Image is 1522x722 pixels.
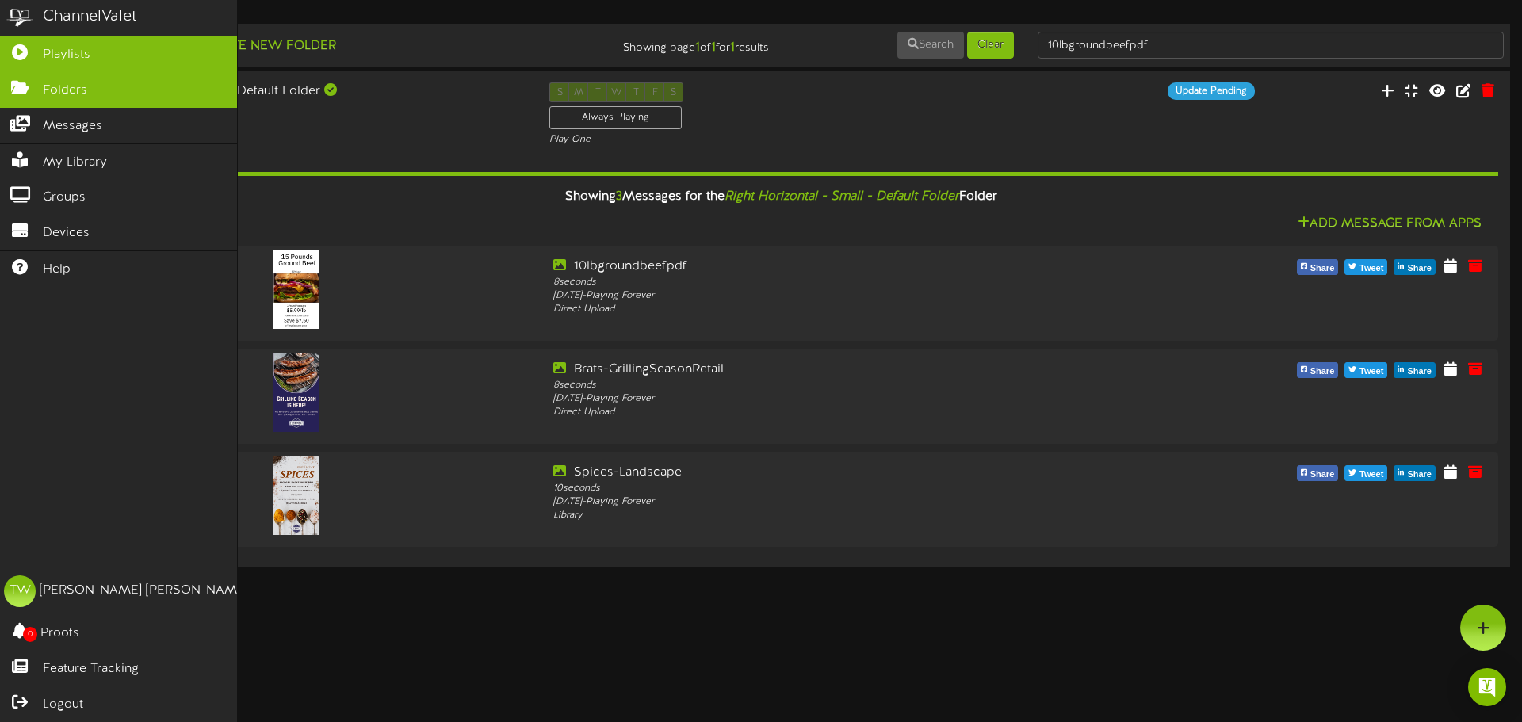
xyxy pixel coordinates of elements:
span: Tweet [1356,466,1386,483]
div: TW [4,575,36,607]
button: Share [1394,362,1436,378]
div: [DATE] - Playing Forever [553,289,1127,303]
div: Direct Upload [553,406,1127,419]
img: 6a9d1880-7c45-46ce-9a11-78a3e503339d.png [273,250,319,329]
span: 0 [23,627,37,642]
button: Tweet [1344,465,1387,481]
div: Spices-Landscape [553,464,1127,482]
span: Share [1307,363,1338,380]
div: Right Horizontal - Small - Default Folder [63,82,526,101]
button: Share [1394,465,1436,481]
button: Share [1297,465,1339,481]
span: Share [1404,260,1435,277]
div: ChannelValet [43,6,137,29]
button: Create New Folder [183,36,341,56]
strong: 1 [730,40,735,55]
div: 10lbgroundbeefpdf [553,258,1127,276]
span: Playlists [43,46,90,64]
button: Tweet [1344,362,1387,378]
div: 8 seconds [553,276,1127,289]
span: Proofs [40,625,79,643]
div: [PERSON_NAME] [PERSON_NAME] [40,582,248,600]
span: Messages [43,117,102,136]
button: Add Message From Apps [1293,214,1486,234]
div: 8 seconds [553,379,1127,392]
div: Showing page of for results [536,30,781,57]
div: Update Pending [1168,82,1255,100]
img: 2e58e5c9-7027-4e81-8271-550b3060df39.png [273,456,319,535]
div: [DATE] - Playing Forever [553,495,1127,509]
span: Share [1307,260,1338,277]
div: Eden Meat - Horizontal Right ( 16:9 ) [63,101,526,114]
i: Right Horizontal - Small - Default Folder [725,189,959,204]
span: Help [43,261,71,279]
button: Search [897,32,964,59]
button: Tweet [1344,259,1387,275]
span: Share [1404,363,1435,380]
span: Share [1307,466,1338,483]
button: Clear [967,32,1014,59]
div: Showing Messages for the Folder [52,180,1510,214]
button: Share [1394,259,1436,275]
div: 10 seconds [553,482,1127,495]
div: Direct Upload [553,303,1127,316]
span: Groups [43,189,86,207]
div: Open Intercom Messenger [1468,668,1506,706]
div: Always Playing [549,106,682,129]
span: My Library [43,154,107,172]
span: Feature Tracking [43,660,139,678]
span: Folders [43,82,87,100]
div: [DATE] - Playing Forever [553,392,1127,406]
span: Logout [43,696,83,714]
span: Tweet [1356,363,1386,380]
button: Share [1297,362,1339,378]
strong: 1 [695,40,700,55]
strong: 1 [711,40,716,55]
button: Share [1297,259,1339,275]
span: Tweet [1356,260,1386,277]
input: -- Search Folders by Name -- [1038,32,1504,59]
span: Share [1404,466,1435,483]
div: Play One [549,133,1011,147]
div: Brats-GrillingSeasonRetail [553,361,1127,379]
img: d253233d-a20c-4306-b282-d8b92a1c281e.png [273,353,319,432]
span: 3 [616,189,622,204]
div: Library [553,509,1127,522]
span: Devices [43,224,90,243]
